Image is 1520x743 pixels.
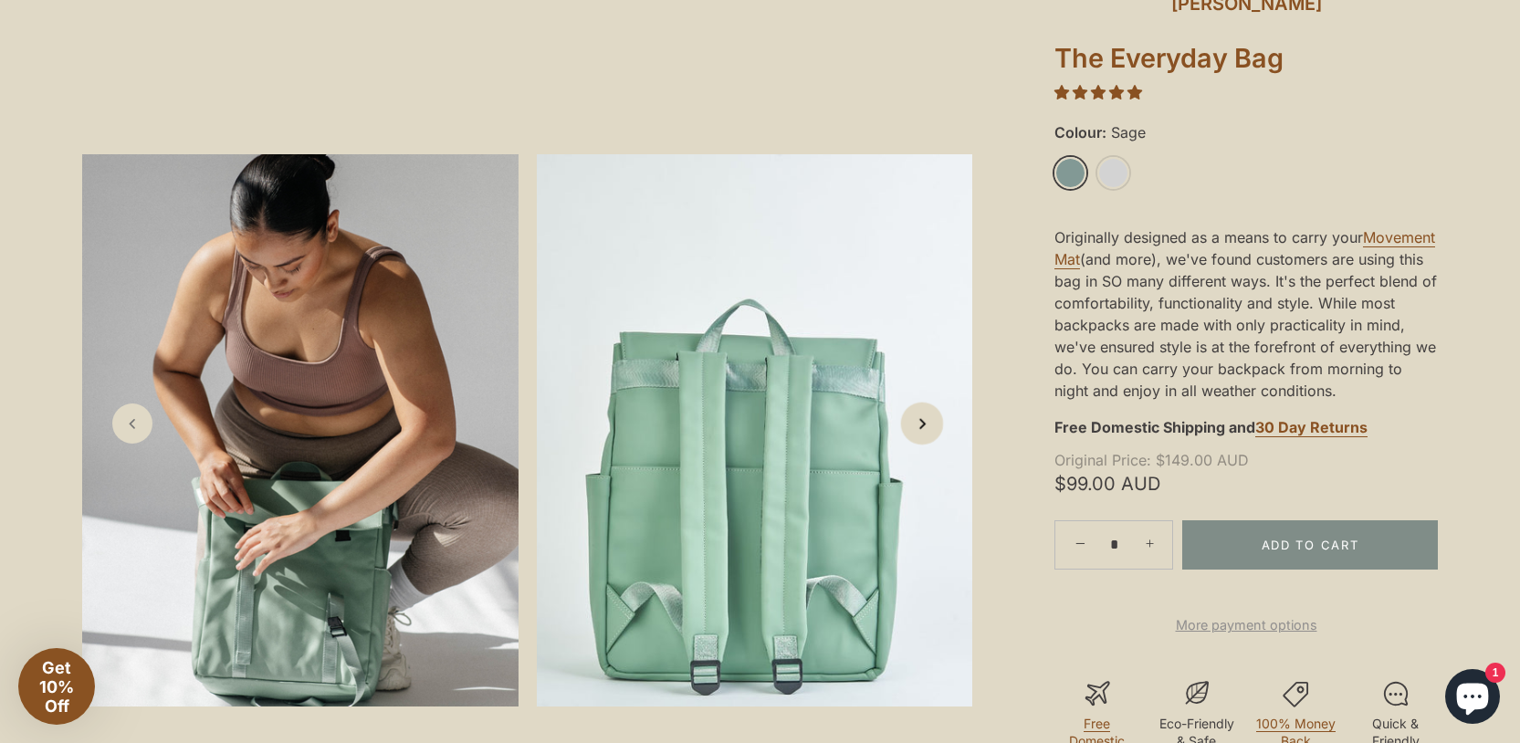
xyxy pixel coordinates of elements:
[1440,669,1505,728] inbox-online-store-chat: Shopify online store chat
[1255,418,1368,437] a: 30 Day Returns
[1054,614,1438,636] a: More payment options
[1054,83,1142,101] span: 4.97 stars
[1054,157,1086,189] a: Sage
[1054,476,1438,491] span: $99.00 AUD
[1054,42,1438,82] h1: The Everyday Bag
[1099,519,1128,570] input: Quantity
[82,154,519,706] img: Sage Everyday Bag
[39,658,74,716] span: Get 10% Off
[1058,523,1098,563] a: −
[901,402,944,445] a: Next slide
[1054,124,1438,141] label: Colour:
[1182,520,1438,570] button: Add to Cart
[18,648,95,725] div: Get 10% Off
[1054,418,1255,436] strong: Free Domestic Shipping and
[1255,418,1368,436] strong: 30 Day Returns
[112,403,152,444] a: Previous slide
[1106,124,1146,141] span: Sage
[1054,453,1432,467] span: $149.00 AUD
[537,154,973,706] img: Sage Everyday Bag
[1054,226,1438,402] p: Originally designed as a means to carry your (and more), we've found customers are using this bag...
[1132,524,1172,564] a: +
[1097,157,1129,189] a: Light Grey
